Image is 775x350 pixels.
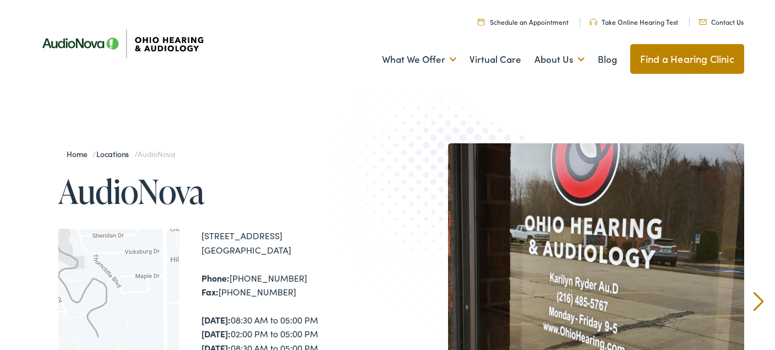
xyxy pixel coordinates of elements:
span: / / [67,148,175,159]
h1: AudioNova [58,173,387,209]
a: Find a Hearing Clinic [630,44,744,74]
a: Take Online Hearing Test [590,17,678,26]
a: Next [753,292,763,311]
strong: [DATE]: [201,327,231,340]
span: AudioNova [138,148,175,159]
a: What We Offer [382,39,456,80]
a: About Us [534,39,585,80]
a: Blog [598,39,617,80]
div: [PHONE_NUMBER] [PHONE_NUMBER] [201,271,387,299]
a: Schedule an Appointment [478,17,569,26]
strong: [DATE]: [201,314,231,326]
a: Virtual Care [470,39,521,80]
strong: Fax: [201,286,219,298]
img: Calendar Icon to schedule a hearing appointment in Cincinnati, OH [478,18,484,25]
strong: Phone: [201,272,230,284]
img: Mail icon representing email contact with Ohio Hearing in Cincinnati, OH [699,19,707,25]
img: Headphones icone to schedule online hearing test in Cincinnati, OH [590,19,597,25]
a: Contact Us [699,17,744,26]
div: [STREET_ADDRESS] [GEOGRAPHIC_DATA] [201,229,387,257]
a: Locations [96,148,134,159]
a: Home [67,148,92,159]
